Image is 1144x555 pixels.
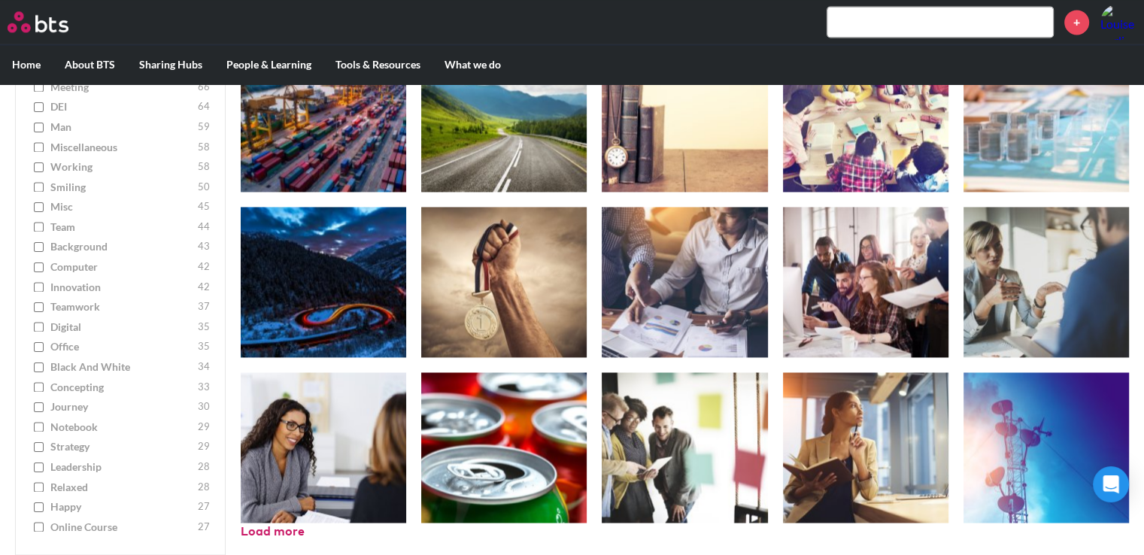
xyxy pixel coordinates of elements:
span: 66 [198,79,210,94]
input: man 59 [34,121,44,132]
input: meeting 66 [34,81,44,92]
input: strategy 29 [34,441,44,452]
span: 34 [198,359,210,375]
span: journey [50,399,194,414]
span: notebook [50,419,194,434]
span: leadership [50,459,194,475]
label: People & Learning [214,45,323,84]
span: 27 [198,499,210,514]
input: relaxed 28 [34,481,44,492]
span: team [50,219,194,234]
span: background [50,239,194,254]
span: happy [50,499,194,514]
input: journey 30 [34,402,44,412]
input: happy 27 [34,502,44,512]
button: Load more [241,523,305,540]
a: Profile [1100,4,1136,40]
span: 64 [198,99,210,114]
span: 28 [198,459,210,475]
span: strategy [50,439,194,454]
input: concepting 33 [34,381,44,392]
span: concepting [50,379,194,394]
span: miscellaneous [50,139,194,154]
a: Go home [8,11,96,32]
span: 44 [198,219,210,234]
span: 29 [198,419,210,434]
span: 58 [198,139,210,154]
span: smiling [50,179,194,194]
input: misc 45 [34,202,44,212]
input: Black and White 34 [34,362,44,372]
span: 42 [198,259,210,274]
span: 42 [198,279,210,294]
span: teamwork [50,299,194,314]
input: background 43 [34,241,44,252]
span: 30 [198,399,210,414]
span: 29 [198,439,210,454]
span: computer [50,259,194,274]
span: 35 [198,339,210,354]
span: online course [50,519,194,534]
input: miscellaneous 58 [34,141,44,152]
span: 27 [198,519,210,534]
span: man [50,119,194,134]
span: office [50,339,194,354]
span: 59 [198,119,210,134]
input: innovation 42 [34,281,44,292]
div: Open Intercom Messenger [1093,466,1129,502]
input: smiling 50 [34,181,44,192]
span: DEI [50,99,194,114]
span: 50 [198,179,210,194]
input: online course 27 [34,521,44,532]
label: What we do [432,45,513,84]
input: leadership 28 [34,462,44,472]
input: teamwork 37 [34,302,44,312]
input: notebook 29 [34,421,44,432]
span: misc [50,199,194,214]
input: team 44 [34,221,44,232]
img: BTS Logo [8,11,68,32]
input: digital 35 [34,321,44,332]
input: computer 42 [34,262,44,272]
img: Louise Berlin [1100,4,1136,40]
span: working [50,159,194,174]
a: + [1064,10,1089,35]
span: 58 [198,159,210,174]
span: 33 [198,379,210,394]
input: office 35 [34,341,44,352]
span: 45 [198,199,210,214]
span: relaxed [50,479,194,494]
span: 35 [198,319,210,334]
span: 37 [198,299,210,314]
input: DEI 64 [34,102,44,112]
span: digital [50,319,194,334]
label: About BTS [53,45,127,84]
input: working 58 [34,162,44,172]
span: meeting [50,79,194,94]
label: Tools & Resources [323,45,432,84]
span: Black and White [50,359,194,375]
span: innovation [50,279,194,294]
span: 43 [198,239,210,254]
label: Sharing Hubs [127,45,214,84]
span: 28 [198,479,210,494]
